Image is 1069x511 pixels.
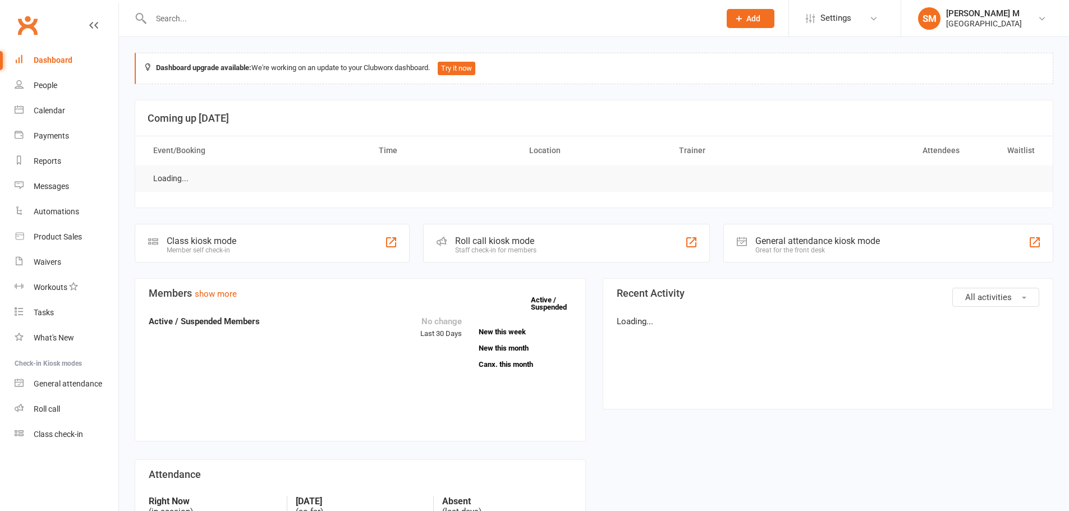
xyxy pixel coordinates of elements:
th: Time [369,136,519,165]
div: We're working on an update to your Clubworx dashboard. [135,53,1053,84]
a: What's New [15,325,118,351]
h3: Coming up [DATE] [148,113,1040,124]
div: General attendance kiosk mode [755,236,880,246]
strong: Right Now [149,496,278,507]
div: No change [420,315,462,328]
div: Great for the front desk [755,246,880,254]
a: Messages [15,174,118,199]
td: Loading... [143,165,199,192]
a: Automations [15,199,118,224]
a: Clubworx [13,11,42,39]
a: People [15,73,118,98]
h3: Attendance [149,469,572,480]
button: All activities [952,288,1039,307]
span: Settings [820,6,851,31]
div: Member self check-in [167,246,236,254]
div: [PERSON_NAME] M [946,8,1022,19]
div: General attendance [34,379,102,388]
div: Reports [34,156,61,165]
a: New this week [479,328,572,335]
a: Reports [15,149,118,174]
a: Payments [15,123,118,149]
div: Automations [34,207,79,216]
th: Event/Booking [143,136,369,165]
div: Workouts [34,283,67,292]
a: Waivers [15,250,118,275]
a: Tasks [15,300,118,325]
h3: Recent Activity [617,288,1040,299]
span: All activities [965,292,1012,302]
div: Roll call [34,404,60,413]
a: Workouts [15,275,118,300]
div: Product Sales [34,232,82,241]
div: Payments [34,131,69,140]
div: Class check-in [34,430,83,439]
a: Dashboard [15,48,118,73]
div: Class kiosk mode [167,236,236,246]
strong: Absent [442,496,571,507]
a: show more [195,289,237,299]
a: Active / Suspended [531,288,580,319]
a: Canx. this month [479,361,572,368]
a: Product Sales [15,224,118,250]
div: Staff check-in for members [455,246,536,254]
th: Attendees [819,136,970,165]
th: Location [519,136,669,165]
div: Roll call kiosk mode [455,236,536,246]
th: Waitlist [970,136,1045,165]
p: Loading... [617,315,1040,328]
div: Tasks [34,308,54,317]
button: Try it now [438,62,475,75]
div: Dashboard [34,56,72,65]
div: Waivers [34,257,61,266]
th: Trainer [669,136,819,165]
strong: [DATE] [296,496,425,507]
div: Messages [34,182,69,191]
strong: Dashboard upgrade available: [156,63,251,72]
div: [GEOGRAPHIC_DATA] [946,19,1022,29]
a: Calendar [15,98,118,123]
strong: Active / Suspended Members [149,316,260,326]
div: What's New [34,333,74,342]
a: General attendance kiosk mode [15,371,118,397]
a: New this month [479,344,572,352]
span: Add [746,14,760,23]
div: SM [918,7,940,30]
button: Add [727,9,774,28]
div: People [34,81,57,90]
div: Calendar [34,106,65,115]
div: Last 30 Days [420,315,462,340]
a: Class kiosk mode [15,422,118,447]
a: Roll call [15,397,118,422]
h3: Members [149,288,572,299]
input: Search... [148,11,712,26]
